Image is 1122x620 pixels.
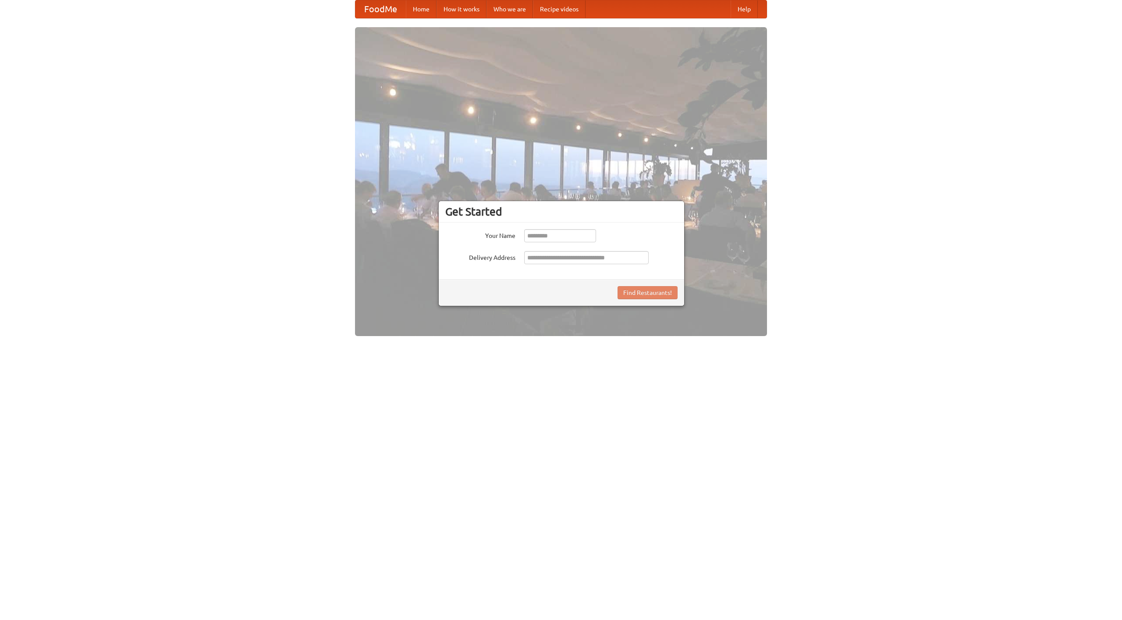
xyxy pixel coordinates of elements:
button: Find Restaurants! [618,286,678,299]
a: Home [406,0,437,18]
a: FoodMe [355,0,406,18]
label: Your Name [445,229,515,240]
h3: Get Started [445,205,678,218]
label: Delivery Address [445,251,515,262]
a: Help [731,0,758,18]
a: How it works [437,0,486,18]
a: Who we are [486,0,533,18]
a: Recipe videos [533,0,586,18]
